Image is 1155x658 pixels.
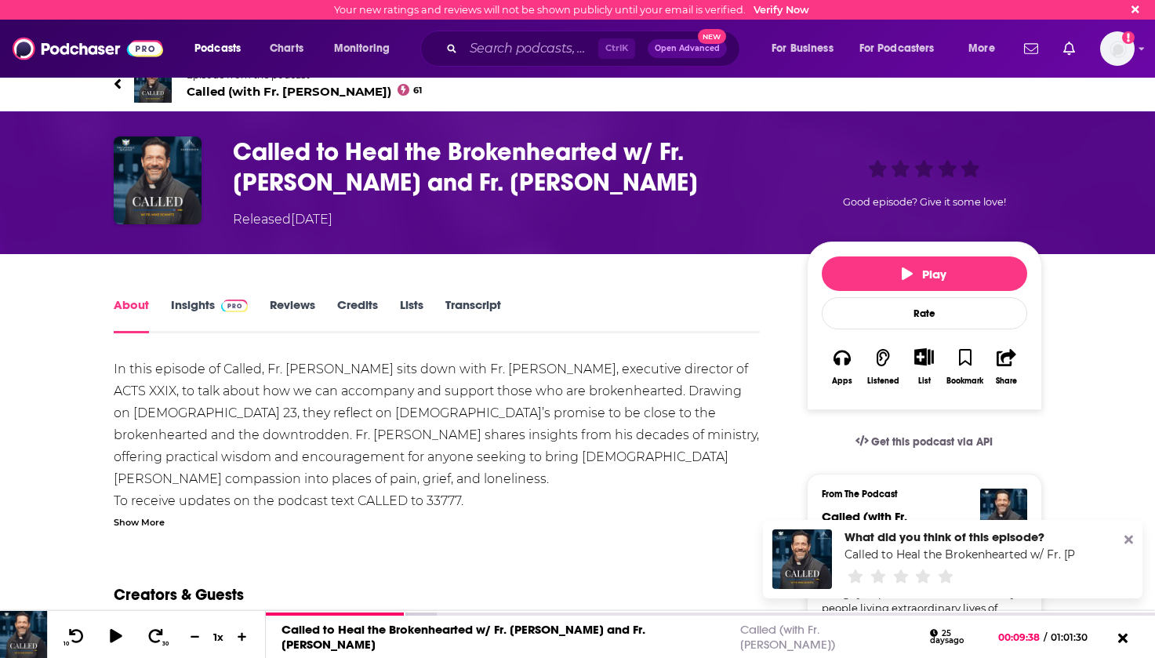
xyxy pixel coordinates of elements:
[114,65,1042,103] a: Called (with Fr. Mike Schmitz)Episode from the podcastCalled (with Fr. [PERSON_NAME])61
[822,509,921,539] span: Called (with Fr. [PERSON_NAME])
[445,297,501,333] a: Transcript
[986,338,1026,395] button: Share
[902,267,946,282] span: Play
[64,641,69,647] span: 10
[822,338,863,395] button: Apps
[205,631,232,643] div: 1 x
[1102,605,1139,642] iframe: Intercom live chat
[114,585,244,605] h2: Creators & Guests
[945,338,986,395] button: Bookmark
[171,297,249,333] a: InsightsPodchaser Pro
[162,641,169,647] span: 30
[844,529,1075,544] div: What did you think of this episode?
[957,36,1015,61] button: open menu
[867,376,899,386] div: Listened
[1100,31,1135,66] img: User Profile
[1122,31,1135,44] svg: Email not verified
[400,297,423,333] a: Lists
[822,489,1015,500] h3: From The Podcast
[648,39,727,58] button: Open AdvancedNew
[1100,31,1135,66] span: Logged in as kimmiveritas
[114,358,761,556] div: In this episode of Called, Fr. [PERSON_NAME] sits down with Fr. [PERSON_NAME], executive director...
[114,297,149,333] a: About
[334,38,390,60] span: Monitoring
[859,38,935,60] span: For Podcasters
[822,509,921,539] a: Called (with Fr. Mike Schmitz)
[413,87,422,94] span: 61
[1100,31,1135,66] button: Show profile menu
[183,36,261,61] button: open menu
[903,338,944,395] div: Show More ButtonList
[60,627,90,647] button: 10
[998,631,1044,643] span: 00:09:38
[740,622,835,652] a: Called (with Fr. [PERSON_NAME])
[233,210,332,229] div: Released [DATE]
[843,196,1006,208] span: Good episode? Give it some love!
[772,529,832,589] img: Called to Heal the Brokenhearted w/ Fr. Mike Schmitz and Fr. John Riccardo
[908,348,940,365] button: Show More Button
[772,38,834,60] span: For Business
[114,136,202,224] img: Called to Heal the Brokenhearted w/ Fr. Mike Schmitz and Fr. John Riccardo
[843,423,1006,461] a: Get this podcast via API
[996,376,1017,386] div: Share
[598,38,635,59] span: Ctrl K
[142,627,172,647] button: 30
[435,31,755,67] div: Search podcasts, credits, & more...
[1044,631,1047,643] span: /
[337,297,378,333] a: Credits
[134,65,172,103] img: Called (with Fr. Mike Schmitz)
[260,36,313,61] a: Charts
[270,38,303,60] span: Charts
[698,29,726,44] span: New
[281,622,645,652] a: Called to Heal the Brokenhearted w/ Fr. [PERSON_NAME] and Fr. [PERSON_NAME]
[655,45,720,53] span: Open Advanced
[1018,35,1044,62] a: Show notifications dropdown
[946,376,983,386] div: Bookmark
[270,297,315,333] a: Reviews
[822,570,1027,631] a: Called (with Father [PERSON_NAME]) brings you powerful stories of ordinary people living extraord...
[323,36,410,61] button: open menu
[863,338,903,395] button: Listened
[463,36,598,61] input: Search podcasts, credits, & more...
[871,435,993,449] span: Get this podcast via API
[822,256,1027,291] button: Play
[1047,631,1103,643] span: 01:01:30
[968,38,995,60] span: More
[832,376,852,386] div: Apps
[822,297,1027,329] div: Rate
[233,136,782,198] h1: Called to Heal the Brokenhearted w/ Fr. Mike Schmitz and Fr. John Riccardo
[187,84,423,99] span: Called (with Fr. [PERSON_NAME])
[918,376,931,386] div: List
[13,34,163,64] img: Podchaser - Follow, Share and Rate Podcasts
[980,489,1027,536] img: Called (with Fr. Mike Schmitz)
[194,38,241,60] span: Podcasts
[221,300,249,312] img: Podchaser Pro
[849,36,957,61] button: open menu
[334,4,809,16] div: Your new ratings and reviews will not be shown publicly until your email is verified.
[761,36,853,61] button: open menu
[754,4,809,16] a: Verify Now
[1057,35,1081,62] a: Show notifications dropdown
[930,629,986,645] div: 25 days ago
